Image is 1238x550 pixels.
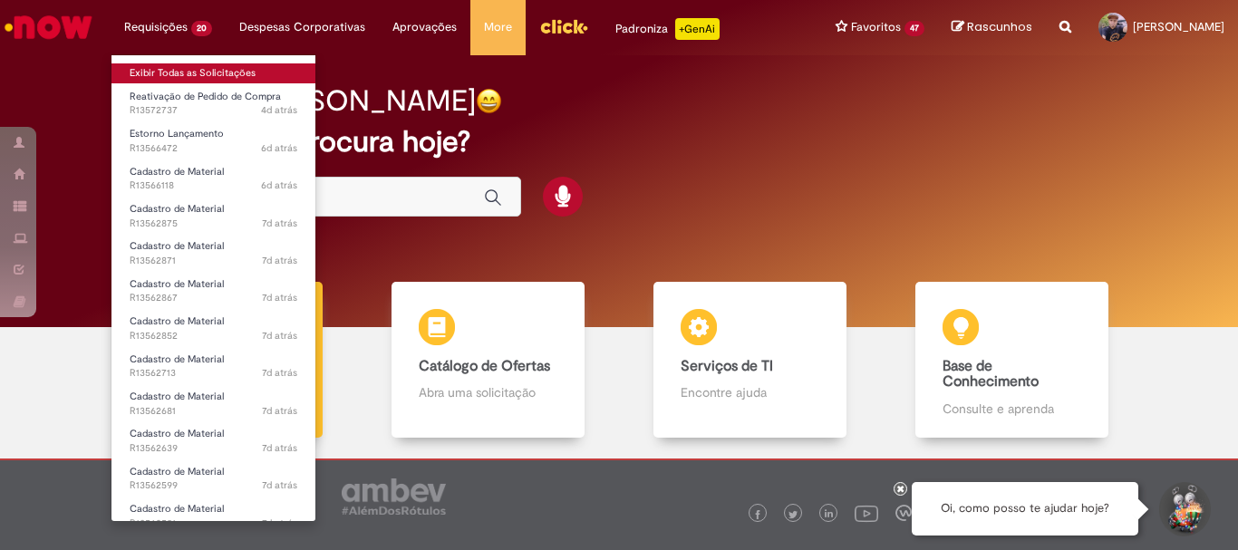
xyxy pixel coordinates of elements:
time: 24/09/2025 11:39:01 [262,516,297,530]
a: Aberto R13562639 : Cadastro de Material [111,424,315,458]
img: logo_footer_ambev_rotulo_gray.png [342,478,446,515]
span: 20 [191,21,212,36]
p: Abra uma solicitação [419,383,556,401]
a: Aberto R13572737 : Reativação de Pedido de Compra [111,87,315,121]
span: Cadastro de Material [130,239,224,253]
span: Reativação de Pedido de Compra [130,90,281,103]
b: Catálogo de Ofertas [419,357,550,375]
span: 7d atrás [262,404,297,418]
a: Rascunhos [952,19,1032,36]
span: Rascunhos [967,18,1032,35]
span: R13562599 [130,478,297,493]
time: 24/09/2025 12:33:12 [262,329,297,343]
span: More [484,18,512,36]
img: ServiceNow [2,9,95,45]
a: Aberto R13562871 : Cadastro de Material [111,236,315,270]
a: Aberto R13562599 : Cadastro de Material [111,462,315,496]
span: Requisições [124,18,188,36]
time: 24/09/2025 12:40:27 [262,254,297,267]
span: Cadastro de Material [130,352,224,366]
h2: O que você procura hoje? [129,126,1109,158]
span: Estorno Lançamento [130,127,224,140]
img: click_logo_yellow_360x200.png [539,13,588,40]
time: 24/09/2025 11:45:42 [262,441,297,455]
span: R13572737 [130,103,297,118]
span: Cadastro de Material [130,277,224,291]
a: Aberto R13562591 : Cadastro de Material [111,499,315,533]
img: logo_footer_twitter.png [788,510,798,519]
a: Aberto R13566472 : Estorno Lançamento [111,124,315,158]
time: 24/09/2025 12:39:30 [262,291,297,304]
span: [PERSON_NAME] [1133,19,1224,34]
b: Base de Conhecimento [943,357,1039,391]
span: Cadastro de Material [130,165,224,179]
a: Aberto R13562681 : Cadastro de Material [111,387,315,420]
span: 47 [904,21,924,36]
a: Aberto R13566118 : Cadastro de Material [111,162,315,196]
span: 4d atrás [261,103,297,117]
span: R13562591 [130,516,297,531]
span: R13566472 [130,141,297,156]
a: Aberto R13562875 : Cadastro de Material [111,199,315,233]
span: Cadastro de Material [130,465,224,478]
span: 6d atrás [261,141,297,155]
p: +GenAi [675,18,720,40]
img: logo_footer_youtube.png [855,501,878,525]
time: 24/09/2025 11:40:04 [262,478,297,492]
div: Padroniza [615,18,720,40]
a: Base de Conhecimento Consulte e aprenda [881,282,1143,439]
span: R13562875 [130,217,297,231]
a: Catálogo de Ofertas Abra uma solicitação [357,282,619,439]
p: Consulte e aprenda [943,400,1080,418]
span: Cadastro de Material [130,390,224,403]
span: R13562639 [130,441,297,456]
span: Cadastro de Material [130,502,224,516]
span: R13562713 [130,366,297,381]
span: 7d atrás [262,441,297,455]
span: 6d atrás [261,179,297,192]
button: Iniciar Conversa de Suporte [1156,482,1211,536]
time: 24/09/2025 12:41:39 [262,217,297,230]
a: Serviços de TI Encontre ajuda [619,282,881,439]
a: Tirar dúvidas Tirar dúvidas com Lupi Assist e Gen Ai [95,282,357,439]
time: 27/09/2025 09:54:05 [261,103,297,117]
time: 25/09/2025 12:40:28 [261,141,297,155]
span: 7d atrás [262,254,297,267]
p: Encontre ajuda [681,383,818,401]
ul: Requisições [111,54,316,522]
span: 7d atrás [262,478,297,492]
img: logo_footer_workplace.png [895,505,912,521]
span: R13562867 [130,291,297,305]
a: Aberto R13562713 : Cadastro de Material [111,350,315,383]
time: 24/09/2025 11:52:10 [262,404,297,418]
span: 7d atrás [262,366,297,380]
span: R13566118 [130,179,297,193]
span: R13562852 [130,329,297,343]
img: logo_footer_linkedin.png [825,509,834,520]
a: Aberto R13562867 : Cadastro de Material [111,275,315,308]
b: Serviços de TI [681,357,773,375]
img: logo_footer_facebook.png [753,510,762,519]
span: R13562871 [130,254,297,268]
span: 7d atrás [262,217,297,230]
div: Oi, como posso te ajudar hoje? [912,482,1138,536]
time: 24/09/2025 11:57:40 [262,366,297,380]
span: Despesas Corporativas [239,18,365,36]
span: Cadastro de Material [130,314,224,328]
span: 7d atrás [262,291,297,304]
time: 25/09/2025 11:24:29 [261,179,297,192]
span: 7d atrás [262,516,297,530]
span: Cadastro de Material [130,202,224,216]
span: R13562681 [130,404,297,419]
a: Exibir Todas as Solicitações [111,63,315,83]
span: 7d atrás [262,329,297,343]
a: Aberto R13562852 : Cadastro de Material [111,312,315,345]
span: Cadastro de Material [130,427,224,440]
span: Favoritos [851,18,901,36]
span: Aprovações [392,18,457,36]
img: happy-face.png [476,88,502,114]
